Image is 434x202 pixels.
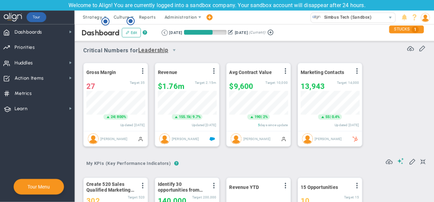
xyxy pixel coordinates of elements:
span: 2% [263,115,268,119]
span: Action Items [15,71,44,85]
span: 200,000 [203,195,216,199]
img: Jane Wilson [88,133,99,144]
span: HubSpot Enabled [352,136,358,141]
span: $9,600 [229,82,253,90]
span: [PERSON_NAME] [243,137,270,140]
span: Suggestions (AI Feature) [397,158,404,164]
span: select [168,45,180,56]
span: Gross Margin [86,70,116,75]
span: 55 [325,114,330,120]
span: Metrics [15,86,32,101]
span: Manually Updated [138,136,144,141]
span: Target: [192,195,202,199]
li: Announcements [399,11,410,24]
span: 1 [412,26,419,33]
div: [DATE] [169,30,182,36]
span: $1,758,367 [158,82,184,90]
span: Edit or Add Critical Numbers [419,45,425,51]
span: 13,943 [301,82,325,90]
span: 155.1k [179,114,190,120]
span: [PERSON_NAME] [315,137,342,140]
span: [PERSON_NAME] [172,137,199,140]
span: | [115,115,116,119]
span: Learn [15,102,28,116]
span: Edit My KPIs [409,158,416,165]
span: 0.4% [332,115,340,119]
span: [PERSON_NAME] [100,137,128,140]
span: 520 [139,195,145,199]
span: Updated [DATE] [192,123,216,127]
button: Edit [122,28,141,37]
span: Priorities [15,40,35,55]
div: STUCKS [389,26,424,33]
span: | [261,115,262,119]
span: 27 [86,82,95,90]
span: Refresh Data [407,44,414,51]
li: Help & Frequently Asked Questions (FAQ) [410,11,420,24]
div: Period Progress: 67% Day 61 of 90 with 29 remaining. [184,30,227,35]
span: Create 520 Sales Qualified Marketing Leads [86,182,136,192]
span: 5 [258,123,260,127]
span: Strategy [83,15,102,20]
span: Identify 30 opportunities from SmithCo resulting in $200K new sales [158,182,207,192]
span: Revenue [158,70,177,75]
span: Huddles [15,56,33,70]
span: | [190,115,191,119]
span: (Current) [249,30,265,36]
span: days since update [260,123,288,127]
img: Katie Williams [231,133,241,144]
span: 800% [117,115,126,119]
span: Target: [195,81,205,84]
span: Marketing Contacts [301,70,344,75]
span: Target: [266,81,276,84]
span: Simbus Tech (Sandbox) [321,13,371,22]
span: 14,000 [348,81,359,84]
div: [DATE] [235,30,248,36]
span: Updated [DATE] [335,123,359,127]
span: Culture [114,15,130,20]
button: Tour Menu [26,184,52,190]
button: Go to previous period [162,30,168,36]
span: 15 Opportunities [301,184,338,190]
span: Administration [164,15,197,20]
span: Avg Contract Value [229,70,272,75]
span: Leadership [138,46,168,55]
img: 209012.Person.photo [421,13,430,22]
span: 24 [111,114,115,120]
span: 35 [141,81,145,84]
span: Target: [128,195,138,199]
span: 2,154,350 [206,81,216,84]
span: My KPIs (Key Performance Indicators) [83,158,174,169]
span: Target: [337,81,347,84]
img: Tom Johnson [159,133,170,144]
span: Critical Numbers for [83,45,182,57]
span: select [385,13,395,22]
span: Revenue YTD [229,184,259,190]
span: Dashboards [15,25,42,39]
span: 9.7% [193,115,201,119]
span: Reports [136,11,160,24]
span: Target: [130,81,140,84]
span: Target: [344,195,354,199]
span: 190 [254,114,261,120]
span: 10,000 [277,81,288,84]
span: Updated [DATE] [120,123,145,127]
img: 33506.Company.photo [312,13,321,21]
span: Refresh Data [386,157,393,164]
span: 15 [355,195,359,199]
button: My KPIs (Key Performance Indicators) [83,158,174,170]
span: Dashboard [82,28,119,37]
span: | [330,115,331,119]
img: Jane Wilson [302,133,313,144]
span: Manually Updated [281,136,286,141]
span: Salesforce Enabled<br ></span>Sandbox: Quarterly Revenue [210,136,215,141]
